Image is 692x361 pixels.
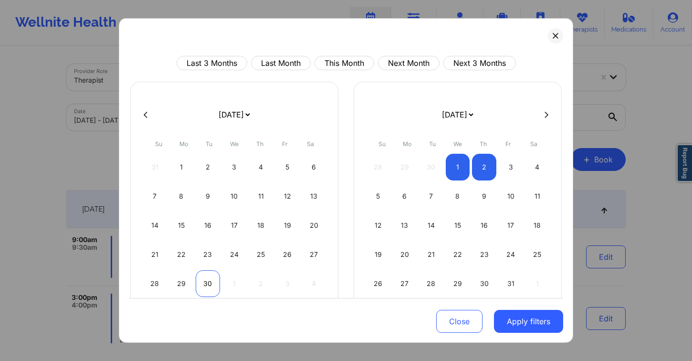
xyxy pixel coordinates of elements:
[169,241,194,268] div: Mon Sep 22 2025
[222,241,247,268] div: Wed Sep 24 2025
[472,212,496,239] div: Thu Oct 16 2025
[249,212,273,239] div: Thu Sep 18 2025
[302,212,326,239] div: Sat Sep 20 2025
[480,140,487,148] abbr: Thursday
[525,183,549,210] div: Sat Oct 11 2025
[472,154,496,180] div: Thu Oct 02 2025
[393,241,417,268] div: Mon Oct 20 2025
[143,270,167,297] div: Sun Sep 28 2025
[169,212,194,239] div: Mon Sep 15 2025
[249,183,273,210] div: Thu Sep 11 2025
[472,183,496,210] div: Thu Oct 09 2025
[315,56,374,70] button: This Month
[196,241,220,268] div: Tue Sep 23 2025
[222,183,247,210] div: Wed Sep 10 2025
[505,140,511,148] abbr: Friday
[525,212,549,239] div: Sat Oct 18 2025
[196,212,220,239] div: Tue Sep 16 2025
[472,241,496,268] div: Thu Oct 23 2025
[302,241,326,268] div: Sat Sep 27 2025
[393,183,417,210] div: Mon Oct 06 2025
[196,270,220,297] div: Tue Sep 30 2025
[366,212,390,239] div: Sun Oct 12 2025
[436,310,482,333] button: Close
[249,154,273,180] div: Thu Sep 04 2025
[230,140,239,148] abbr: Wednesday
[429,140,436,148] abbr: Tuesday
[366,241,390,268] div: Sun Oct 19 2025
[143,183,167,210] div: Sun Sep 07 2025
[169,270,194,297] div: Mon Sep 29 2025
[419,241,443,268] div: Tue Oct 21 2025
[499,154,523,180] div: Fri Oct 03 2025
[222,212,247,239] div: Wed Sep 17 2025
[446,212,470,239] div: Wed Oct 15 2025
[302,183,326,210] div: Sat Sep 13 2025
[525,154,549,180] div: Sat Oct 04 2025
[499,241,523,268] div: Fri Oct 24 2025
[307,140,314,148] abbr: Saturday
[378,56,440,70] button: Next Month
[393,270,417,297] div: Mon Oct 27 2025
[530,140,537,148] abbr: Saturday
[169,183,194,210] div: Mon Sep 08 2025
[249,241,273,268] div: Thu Sep 25 2025
[499,183,523,210] div: Fri Oct 10 2025
[155,140,162,148] abbr: Sunday
[453,140,462,148] abbr: Wednesday
[196,154,220,180] div: Tue Sep 02 2025
[446,241,470,268] div: Wed Oct 22 2025
[256,140,263,148] abbr: Thursday
[443,56,516,70] button: Next 3 Months
[366,183,390,210] div: Sun Oct 05 2025
[206,140,212,148] abbr: Tuesday
[446,183,470,210] div: Wed Oct 08 2025
[196,183,220,210] div: Tue Sep 09 2025
[446,270,470,297] div: Wed Oct 29 2025
[275,212,300,239] div: Fri Sep 19 2025
[275,241,300,268] div: Fri Sep 26 2025
[143,212,167,239] div: Sun Sep 14 2025
[222,154,247,180] div: Wed Sep 03 2025
[143,241,167,268] div: Sun Sep 21 2025
[366,270,390,297] div: Sun Oct 26 2025
[275,183,300,210] div: Fri Sep 12 2025
[378,140,386,148] abbr: Sunday
[472,270,496,297] div: Thu Oct 30 2025
[499,212,523,239] div: Fri Oct 17 2025
[393,212,417,239] div: Mon Oct 13 2025
[499,270,523,297] div: Fri Oct 31 2025
[302,154,326,180] div: Sat Sep 06 2025
[403,140,411,148] abbr: Monday
[419,183,443,210] div: Tue Oct 07 2025
[419,212,443,239] div: Tue Oct 14 2025
[494,310,563,333] button: Apply filters
[179,140,188,148] abbr: Monday
[525,241,549,268] div: Sat Oct 25 2025
[275,154,300,180] div: Fri Sep 05 2025
[446,154,470,180] div: Wed Oct 01 2025
[177,56,247,70] button: Last 3 Months
[169,154,194,180] div: Mon Sep 01 2025
[282,140,288,148] abbr: Friday
[419,270,443,297] div: Tue Oct 28 2025
[251,56,311,70] button: Last Month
